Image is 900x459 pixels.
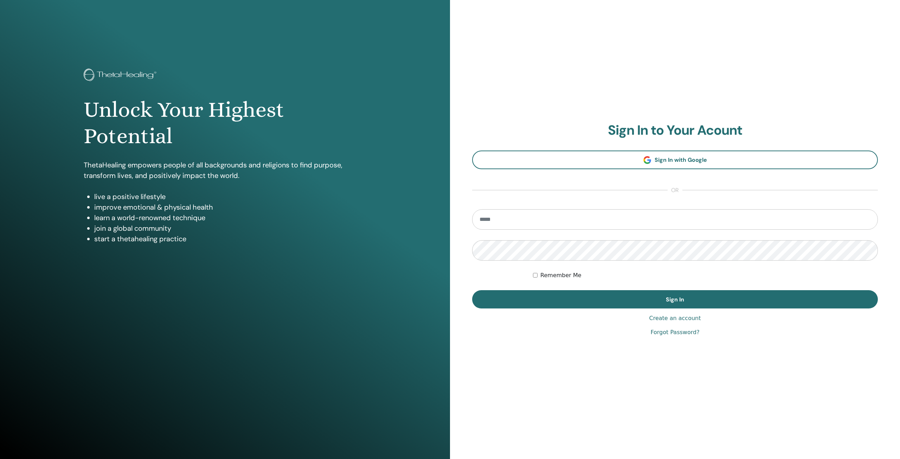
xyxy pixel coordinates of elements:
[533,271,878,280] div: Keep me authenticated indefinitely or until I manually logout
[94,223,366,234] li: join a global community
[472,122,878,139] h2: Sign In to Your Acount
[84,160,366,181] p: ThetaHealing empowers people of all backgrounds and religions to find purpose, transform lives, a...
[655,156,707,164] span: Sign In with Google
[94,202,366,212] li: improve emotional & physical health
[472,151,878,169] a: Sign In with Google
[649,314,701,323] a: Create an account
[540,271,581,280] label: Remember Me
[94,191,366,202] li: live a positive lifestyle
[84,97,366,149] h1: Unlock Your Highest Potential
[94,212,366,223] li: learn a world-renowned technique
[650,328,699,337] a: Forgot Password?
[94,234,366,244] li: start a thetahealing practice
[472,290,878,308] button: Sign In
[666,296,684,303] span: Sign In
[668,186,682,195] span: or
